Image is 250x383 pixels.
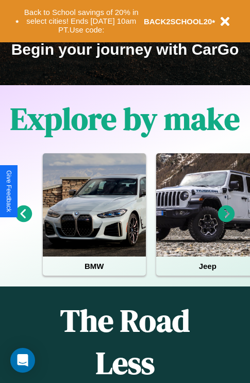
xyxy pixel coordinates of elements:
div: Give Feedback [5,170,12,212]
h1: Explore by make [10,98,240,140]
h4: BMW [43,257,146,276]
button: Back to School savings of 20% in select cities! Ends [DATE] 10am PT.Use code: [19,5,144,37]
div: Open Intercom Messenger [10,348,35,373]
b: BACK2SCHOOL20 [144,17,212,26]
